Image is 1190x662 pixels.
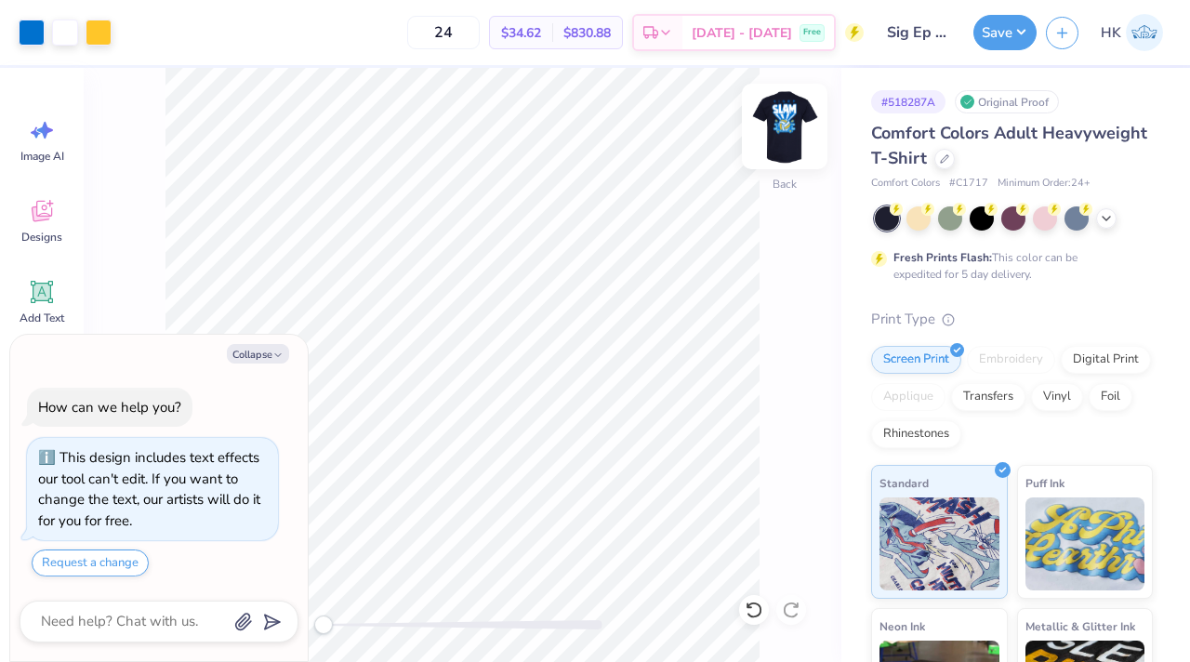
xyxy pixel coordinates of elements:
div: Rhinestones [871,420,961,448]
span: $34.62 [501,23,541,43]
span: Add Text [20,311,64,325]
div: Embroidery [967,346,1055,374]
a: HK [1092,14,1171,51]
span: HK [1101,22,1121,44]
span: Metallic & Glitter Ink [1025,616,1135,636]
button: Request a change [32,549,149,576]
span: $830.88 [563,23,611,43]
strong: Fresh Prints Flash: [893,250,992,265]
div: Screen Print [871,346,961,374]
div: Applique [871,383,945,411]
img: Standard [879,497,999,590]
span: Neon Ink [879,616,925,636]
span: Free [803,26,821,39]
div: Original Proof [955,90,1059,113]
span: Designs [21,230,62,245]
img: Back [747,89,822,164]
div: Vinyl [1031,383,1083,411]
span: Minimum Order: 24 + [998,176,1091,192]
span: [DATE] - [DATE] [692,23,792,43]
span: Comfort Colors Adult Heavyweight T-Shirt [871,122,1147,169]
span: Standard [879,473,929,493]
div: This design includes text effects our tool can't edit. If you want to change the text, our artist... [38,448,260,530]
div: Foil [1089,383,1132,411]
input: Untitled Design [873,14,964,51]
div: How can we help you? [38,398,181,417]
input: – – [407,16,480,49]
div: Print Type [871,309,1153,330]
button: Collapse [227,344,289,364]
span: Comfort Colors [871,176,940,192]
div: Back [773,176,797,192]
div: Digital Print [1061,346,1151,374]
div: # 518287A [871,90,945,113]
span: Image AI [20,149,64,164]
img: Harry Kohler [1126,14,1163,51]
img: Puff Ink [1025,497,1145,590]
span: Puff Ink [1025,473,1064,493]
div: Transfers [951,383,1025,411]
button: Save [973,15,1037,50]
span: # C1717 [949,176,988,192]
div: This color can be expedited for 5 day delivery. [893,249,1122,283]
div: Accessibility label [314,616,333,634]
